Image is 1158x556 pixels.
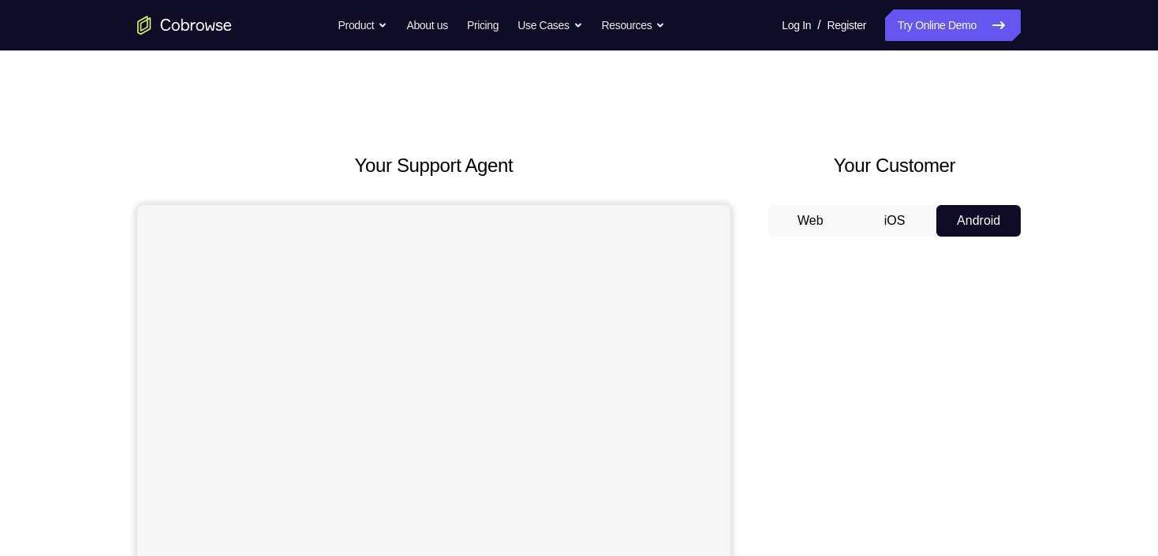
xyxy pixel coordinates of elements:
button: iOS [853,205,937,237]
h2: Your Customer [768,151,1021,180]
a: Pricing [467,9,499,41]
button: Product [338,9,388,41]
a: Log In [782,9,811,41]
h2: Your Support Agent [137,151,730,180]
button: Android [936,205,1021,237]
button: Web [768,205,853,237]
button: Resources [602,9,666,41]
a: About us [406,9,447,41]
a: Go to the home page [137,16,232,35]
a: Register [827,9,866,41]
a: Try Online Demo [885,9,1021,41]
span: / [817,16,820,35]
button: Use Cases [517,9,582,41]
